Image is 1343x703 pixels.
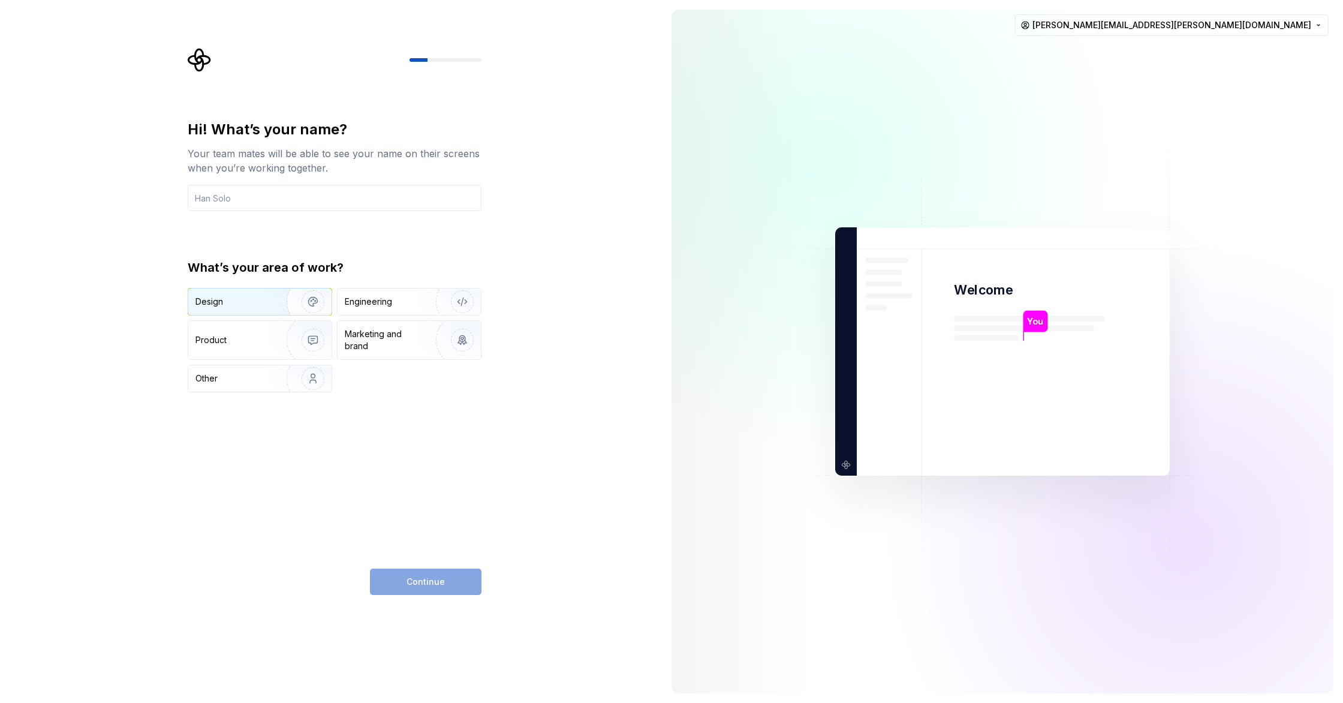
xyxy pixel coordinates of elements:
svg: Supernova Logo [188,48,212,72]
div: Design [195,296,223,308]
button: [PERSON_NAME][EMAIL_ADDRESS][PERSON_NAME][DOMAIN_NAME] [1015,14,1329,36]
div: Other [195,372,218,384]
div: Marketing and brand [345,328,426,352]
div: Hi! What’s your name? [188,120,481,139]
div: Product [195,334,227,346]
div: What’s your area of work? [188,259,481,276]
p: You [1027,315,1043,328]
input: Han Solo [188,185,481,211]
div: Your team mates will be able to see your name on their screens when you’re working together. [188,146,481,175]
p: Welcome [954,281,1013,299]
div: Engineering [345,296,392,308]
span: [PERSON_NAME][EMAIL_ADDRESS][PERSON_NAME][DOMAIN_NAME] [1032,19,1311,31]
